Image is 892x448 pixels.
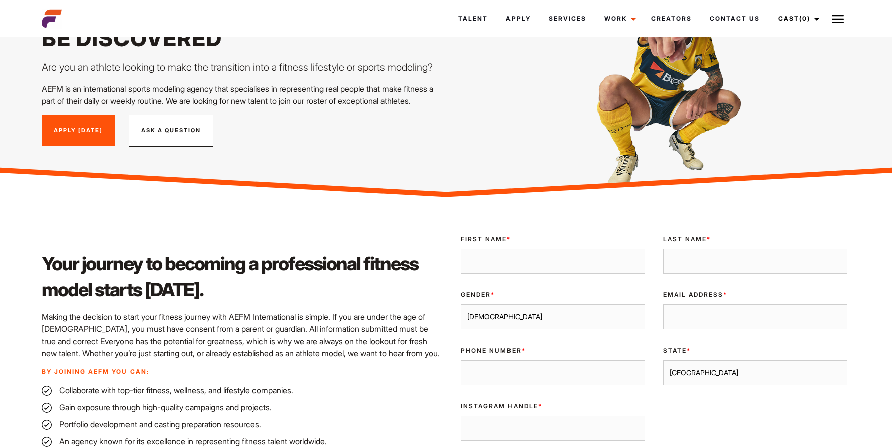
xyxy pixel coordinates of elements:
button: Ask A Question [129,115,213,147]
li: Portfolio development and casting preparation resources. [42,418,440,430]
a: Apply [497,5,540,32]
p: Making the decision to start your fitness journey with AEFM International is simple. If you are u... [42,311,440,359]
a: Services [540,5,595,32]
a: Creators [642,5,701,32]
p: By joining AEFM you can: [42,367,440,376]
a: Contact Us [701,5,769,32]
a: Cast(0) [769,5,825,32]
li: Gain exposure through high-quality campaigns and projects. [42,401,440,413]
label: Email Address [663,290,847,299]
label: Last Name [663,235,847,244]
img: cropped-aefm-brand-fav-22-square.png [42,9,62,29]
label: Phone Number [461,346,645,355]
a: Apply [DATE] [42,115,115,146]
li: Collaborate with top-tier fitness, wellness, and lifestyle companies. [42,384,440,396]
p: AEFM is an international sports modeling agency that specialises in representing real people that... [42,83,440,107]
img: Burger icon [832,13,844,25]
label: Gender [461,290,645,299]
li: An agency known for its excellence in representing fitness talent worldwide. [42,435,440,447]
label: First Name [461,235,645,244]
label: State [663,346,847,355]
p: Are you an athlete looking to make the transition into a fitness lifestyle or sports modeling? [42,60,440,75]
label: Instagram Handle [461,402,645,411]
span: (0) [799,15,810,22]
h2: Your journey to becoming a professional fitness model starts [DATE]. [42,251,440,303]
h1: Be Discovered [42,25,440,52]
a: Work [595,5,642,32]
a: Talent [449,5,497,32]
